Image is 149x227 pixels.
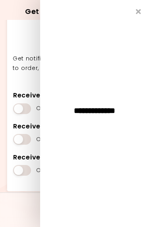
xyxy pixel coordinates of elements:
[8,5,141,18] h2: Get Instant Notifications
[13,153,112,162] div: Receive Calls from RxDiet
[13,91,65,100] div: Receive Emails
[36,136,46,143] span: Off
[36,105,46,112] span: Off
[136,8,141,15] i: Close
[36,167,46,174] span: Off
[11,54,138,82] p: Get notified when your meals are ready to order, reorder for the following weeks and more.
[13,122,95,131] div: Receive Text Messages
